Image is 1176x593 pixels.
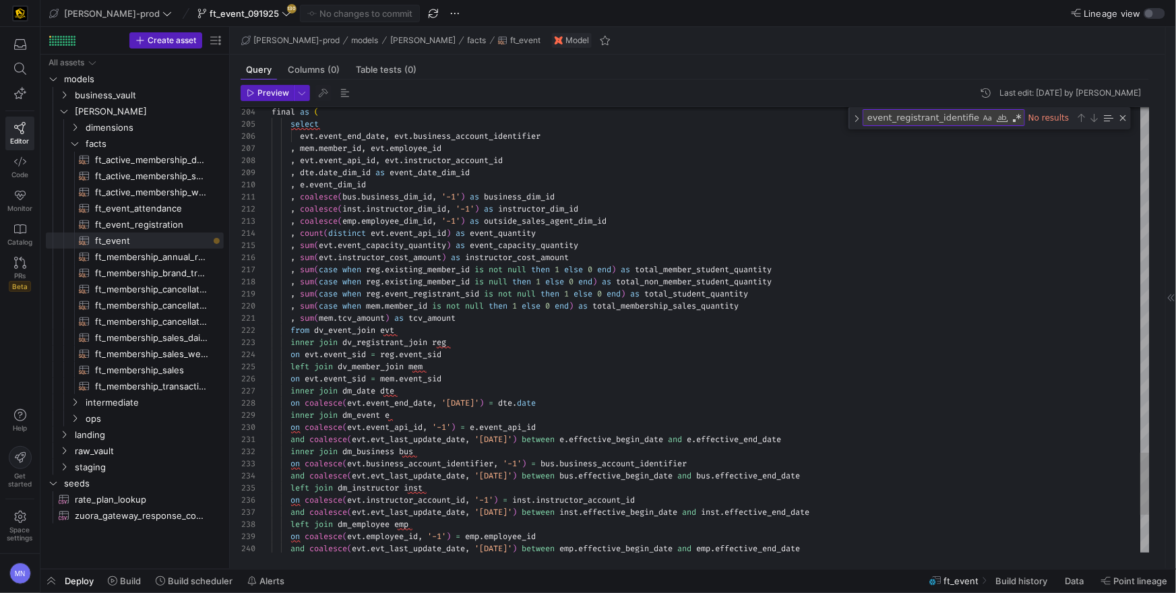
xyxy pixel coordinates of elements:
[387,32,459,49] button: [PERSON_NAME]
[578,276,592,287] span: end
[46,346,224,362] a: ft_membership_sales_weekly_forecast​​​​​​​​​​
[241,118,255,130] div: 205
[241,106,255,118] div: 204
[290,191,295,202] span: ,
[319,240,333,251] span: evt
[1113,575,1167,586] span: Point lineage
[86,136,222,152] span: facts
[446,204,451,214] span: ,
[46,265,224,281] a: ft_membership_brand_transfer​​​​​​​​​​
[300,240,314,251] span: sum
[408,131,413,142] span: .
[290,228,295,239] span: ,
[510,36,540,45] span: ft_event
[540,288,559,299] span: then
[314,167,319,178] span: .
[272,106,295,117] span: final
[9,563,31,584] div: MN
[241,263,255,276] div: 217
[564,288,569,299] span: 1
[390,167,470,178] span: event_date_dim_id
[11,137,30,145] span: Editor
[390,143,441,154] span: employee_id
[95,379,208,394] span: ft_membership_transaction​​​​​​​​​​
[241,166,255,179] div: 209
[470,228,536,239] span: event_quantity
[300,288,314,299] span: sum
[75,460,222,475] span: staging
[314,264,319,275] span: (
[489,276,507,287] span: null
[46,135,224,152] div: Press SPACE to select this row.
[5,441,34,493] button: Getstarted
[300,191,338,202] span: coalesce
[460,191,465,202] span: )
[75,508,208,524] span: zuora_gateway_response_codes​​​​​​
[95,185,208,200] span: ft_active_membership_weekly_forecast​​​​​​​​​​
[342,191,357,202] span: bus
[95,217,208,232] span: ft_event_registration​​​​​​​​​​
[390,228,446,239] span: event_api_id
[314,252,319,263] span: (
[314,240,319,251] span: (
[399,155,404,166] span: .
[86,395,222,410] span: intermediate
[102,569,147,592] button: Build
[210,8,279,19] span: ft_event_091925
[319,131,385,142] span: event_end_date
[981,111,994,125] div: Match Case (⌥⌘C)
[333,252,338,263] span: .
[168,575,233,586] span: Build scheduler
[451,252,460,263] span: as
[366,288,380,299] span: reg
[404,155,503,166] span: instructor_account_id
[253,36,340,45] span: [PERSON_NAME]-prod
[474,204,479,214] span: )
[441,252,446,263] span: )
[531,264,550,275] span: then
[300,216,338,226] span: coalesce
[564,264,583,275] span: else
[385,228,390,239] span: .
[441,191,460,202] span: '-1'
[95,346,208,362] span: ft_membership_sales_weekly_forecast​​​​​​​​​​
[314,155,319,166] span: .
[46,184,224,200] a: ft_active_membership_weekly_forecast​​​​​​​​​​
[999,88,1141,98] div: Last edit: [DATE] by [PERSON_NAME]
[5,150,34,184] a: Code
[465,252,569,263] span: instructor_cost_amount
[46,71,224,87] div: Press SPACE to select this row.
[569,276,574,287] span: 0
[635,264,772,275] span: total_member_student_quantity
[319,155,375,166] span: event_api_id
[319,167,371,178] span: date_dim_id
[241,569,290,592] button: Alerts
[46,362,224,378] a: ft_membership_sales​​​​​​​​​​
[46,232,224,249] div: Press SPACE to select this row.
[300,264,314,275] span: sum
[5,117,34,150] a: Editor
[46,313,224,330] a: ft_membership_cancellations​​​​​​​​​​
[5,184,34,218] a: Monitor
[75,88,222,103] span: business_vault
[46,152,224,168] div: Press SPACE to select this row.
[238,32,343,49] button: [PERSON_NAME]-prod
[309,179,366,190] span: event_dim_id
[597,288,602,299] span: 0
[46,281,224,297] a: ft_membership_cancellations_daily_forecast​​​​​​​​​​
[241,130,255,142] div: 206
[290,143,295,154] span: ,
[5,403,34,438] button: Help
[342,204,361,214] span: inst
[328,228,366,239] span: distinct
[46,184,224,200] div: Press SPACE to select this row.
[150,569,239,592] button: Build scheduler
[46,200,224,216] div: Press SPACE to select this row.
[46,249,224,265] div: Press SPACE to select this row.
[371,228,385,239] span: evt
[46,232,224,249] a: ft_event​​​​​​​​​​
[290,276,295,287] span: ,
[385,143,390,154] span: .
[498,288,512,299] span: not
[46,249,224,265] a: ft_membership_annual_retention​​​​​​​​​​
